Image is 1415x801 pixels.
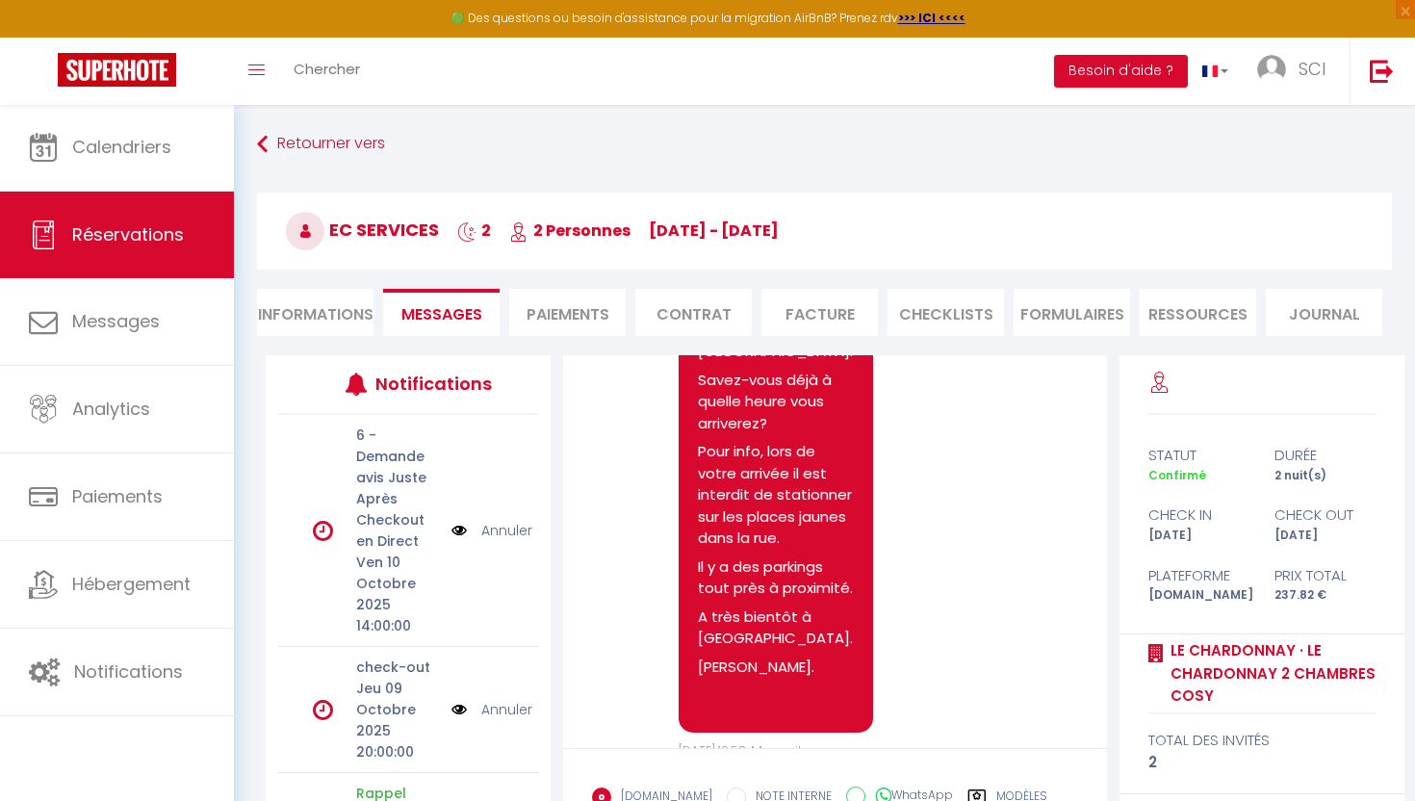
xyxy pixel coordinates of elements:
span: 2 [457,220,491,242]
div: statut [1136,444,1262,467]
a: Retourner vers [257,127,1392,162]
a: Le Chardonnay · Le Chardonnay 2 chambres cosy [1164,639,1376,708]
a: Annuler [481,520,532,541]
span: Chercher [294,59,360,79]
li: Informations [257,289,373,336]
div: Prix total [1262,564,1388,587]
img: NO IMAGE [451,699,467,720]
div: [DOMAIN_NAME] [1136,586,1262,605]
a: >>> ICI <<<< [898,10,965,26]
span: Calendriers [72,135,171,159]
p: 6 - Demande avis Juste Après Checkout en Direct [356,425,439,552]
img: Super Booking [58,53,176,87]
span: 2 Personnes [509,220,630,242]
span: Paiements [72,484,163,508]
li: Ressources [1140,289,1256,336]
img: NO IMAGE [451,520,467,541]
span: Réservations [72,222,184,246]
img: logout [1370,59,1394,83]
p: Il y a des parkings tout près à proximité. [698,556,854,600]
li: Facture [761,289,878,336]
div: 2 nuit(s) [1262,467,1388,485]
span: Confirmé [1148,467,1206,483]
li: FORMULAIRES [1014,289,1130,336]
li: Paiements [509,289,626,336]
li: Contrat [635,289,752,336]
p: Ven 10 Octobre 2025 14:00:00 [356,552,439,636]
p: Jeu 09 Octobre 2025 20:00:00 [356,678,439,762]
div: [DATE] [1262,527,1388,545]
span: [DATE] 12:58:44 - mail [679,742,801,759]
h3: Notifications [375,362,483,405]
a: Annuler [481,699,532,720]
li: Journal [1266,289,1382,336]
div: total des invités [1148,729,1376,752]
div: 237.82 € [1262,586,1388,605]
div: check out [1262,504,1388,527]
p: Savez-vous déjà à quelle heure vous arriverez? [698,370,854,435]
p: Pour info, lors de votre arrivée il est interdit de stationner sur les places jaunes dans la rue. [698,441,854,550]
a: Chercher [279,38,374,105]
span: [DATE] - [DATE] [649,220,779,242]
li: CHECKLISTS [888,289,1004,336]
span: SCI [1299,57,1325,81]
div: Plateforme [1136,564,1262,587]
p: A très bientôt à [GEOGRAPHIC_DATA]. [698,607,854,650]
p: check-out [356,657,439,678]
span: ec services [286,218,439,242]
div: check in [1136,504,1262,527]
div: [DATE] [1136,527,1262,545]
span: Analytics [72,397,150,421]
p: [PERSON_NAME]. [698,657,854,679]
div: durée [1262,444,1388,467]
span: Messages [72,309,160,333]
span: Hébergement [72,572,191,596]
button: Besoin d'aide ? [1054,55,1188,88]
a: ... SCI [1243,38,1350,105]
span: Messages [401,303,482,325]
span: Notifications [74,659,183,684]
div: 2 [1148,751,1376,774]
img: ... [1257,55,1286,84]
